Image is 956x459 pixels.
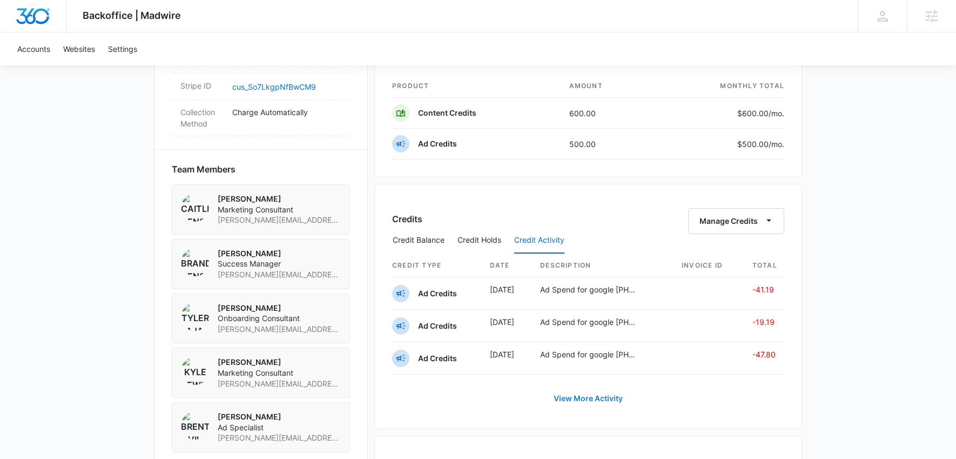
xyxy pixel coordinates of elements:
[107,63,116,71] img: tab_keywords_by_traffic_grey.svg
[652,75,784,98] th: monthly total
[218,194,341,204] p: [PERSON_NAME]
[41,64,97,71] div: Domain Overview
[218,433,341,443] span: [PERSON_NAME][EMAIL_ADDRESS][PERSON_NAME][DOMAIN_NAME]
[673,254,744,277] th: Invoice ID
[218,269,341,280] span: [PERSON_NAME][EMAIL_ADDRESS][PERSON_NAME][DOMAIN_NAME]
[218,324,341,335] span: [PERSON_NAME][EMAIL_ADDRESS][PERSON_NAME][DOMAIN_NAME]
[752,349,784,360] p: -47.80
[418,288,457,299] p: Ad Credits
[29,63,38,71] img: tab_domain_overview_orange.svg
[102,32,144,65] a: Settings
[181,248,209,276] img: Brandon Henson
[561,129,653,159] td: 500.00
[172,163,235,176] span: Team Members
[418,321,457,331] p: Ad Credits
[17,17,26,26] img: logo_orange.svg
[119,64,182,71] div: Keywords by Traffic
[218,258,341,269] span: Success Manager
[172,100,350,136] div: Collection MethodCharge Automatically
[752,284,784,295] p: -41.19
[490,284,523,295] p: [DATE]
[392,254,481,277] th: Credit Type
[218,411,341,422] p: [PERSON_NAME]
[181,194,209,222] img: Caitlin Genschoreck
[181,411,209,440] img: Brent Avila
[11,32,57,65] a: Accounts
[540,284,639,295] p: Ad Spend for google [PHONE_NUMBER]
[218,313,341,324] span: Onboarding Consultant
[490,349,523,360] p: [DATE]
[218,215,341,225] span: [PERSON_NAME][EMAIL_ADDRESS][PERSON_NAME][DOMAIN_NAME]
[30,17,53,26] div: v 4.0.25
[83,10,181,21] span: Backoffice | Madwire
[540,349,639,360] p: Ad Spend for google [PHONE_NUMBER]
[28,28,119,37] div: Domain: [DOMAIN_NAME]
[418,108,476,118] p: Content Credits
[232,82,316,91] a: cus_So7LkgpNfBwCM9
[688,208,784,234] button: Manage Credits
[57,32,102,65] a: Websites
[744,254,784,277] th: Total
[418,353,457,364] p: Ad Credits
[490,316,523,328] p: [DATE]
[481,254,531,277] th: Date
[733,138,784,150] p: $500.00
[769,139,784,149] span: /mo.
[561,75,653,98] th: amount
[733,108,784,119] p: $600.00
[543,385,634,411] a: View More Activity
[218,368,341,378] span: Marketing Consultant
[561,98,653,129] td: 600.00
[232,107,341,118] p: Charge Automatically
[218,422,341,433] span: Ad Specialist
[393,228,445,254] button: Credit Balance
[392,212,422,225] h3: Credits
[181,357,209,385] img: Kyle Lewis
[218,378,341,389] span: [PERSON_NAME][EMAIL_ADDRESS][PERSON_NAME][DOMAIN_NAME]
[218,204,341,215] span: Marketing Consultant
[181,303,209,331] img: Tyler Pajak
[769,109,784,118] span: /mo.
[392,75,561,98] th: product
[172,74,350,100] div: Stripe IDcus_So7LkgpNfBwCM9
[457,228,501,254] button: Credit Holds
[180,107,224,129] dt: Collection Method
[218,303,341,314] p: [PERSON_NAME]
[514,228,564,254] button: Credit Activity
[540,316,639,328] p: Ad Spend for google [PHONE_NUMBER]
[17,28,26,37] img: website_grey.svg
[218,248,341,259] p: [PERSON_NAME]
[418,138,457,149] p: Ad Credits
[218,357,341,368] p: [PERSON_NAME]
[752,316,784,328] p: -19.19
[180,80,224,91] dt: Stripe ID
[531,254,673,277] th: Description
